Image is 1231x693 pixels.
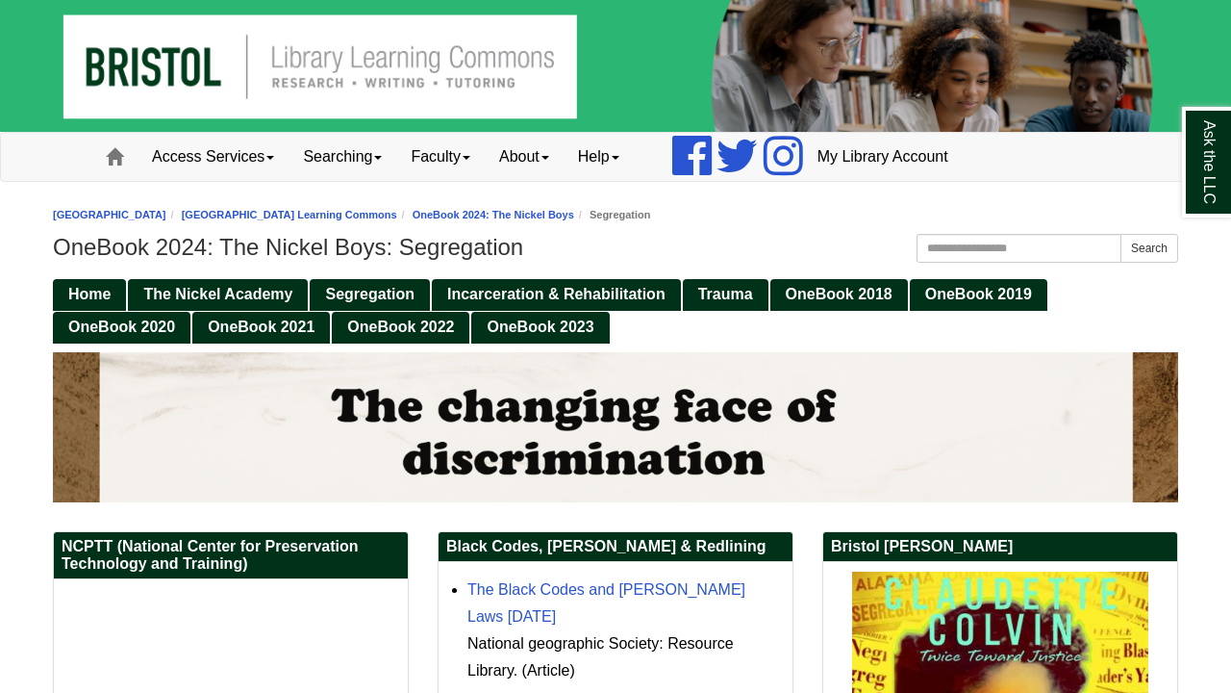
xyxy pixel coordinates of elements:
a: The Nickel Academy [128,279,308,311]
li: Segregation [574,206,651,224]
a: Help [564,133,634,181]
a: OneBook 2022 [332,312,469,344]
span: OneBook 2023 [487,319,593,335]
a: My Library Account [803,133,963,181]
a: OneBook 2018 [770,279,908,311]
span: Home [68,286,111,302]
a: [GEOGRAPHIC_DATA] Learning Commons [182,209,397,220]
div: Guide Pages [53,277,1178,343]
a: Faculty [396,133,485,181]
h2: NCPTT (National Center for Preservation Technology and Training) [54,532,408,579]
span: Segregation [325,286,414,302]
a: Searching [289,133,396,181]
img: My_project__1_.png [53,352,1178,502]
span: Trauma [698,286,753,302]
a: OneBook 2020 [53,312,190,344]
span: The Nickel Academy [143,286,292,302]
span: OneBook 2020 [68,319,175,335]
a: Home [53,279,126,311]
span: OneBook 2019 [925,286,1032,302]
h1: OneBook 2024: The Nickel Boys: Segregation [53,234,1178,261]
a: Incarceration & Rehabilitation [432,279,681,311]
span: OneBook 2021 [208,319,314,335]
a: OneBook 2023 [471,312,609,344]
h2: Black Codes, [PERSON_NAME] & Redlining [439,532,792,562]
a: Segregation [310,279,429,311]
a: Trauma [683,279,768,311]
button: Search [1120,234,1178,263]
h2: Bristol [PERSON_NAME] [823,532,1177,562]
a: [GEOGRAPHIC_DATA] [53,209,166,220]
a: OneBook 2021 [192,312,330,344]
span: OneBook 2022 [347,319,454,335]
div: National geographic Society: Resource Library. (Article) [467,630,783,684]
a: The Black Codes and [PERSON_NAME] Laws [DATE] [467,581,745,625]
a: Access Services [138,133,289,181]
span: Incarceration & Rehabilitation [447,286,666,302]
nav: breadcrumb [53,206,1178,224]
a: About [485,133,564,181]
a: OneBook 2024: The Nickel Boys [413,209,574,220]
a: OneBook 2019 [910,279,1047,311]
span: OneBook 2018 [786,286,892,302]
